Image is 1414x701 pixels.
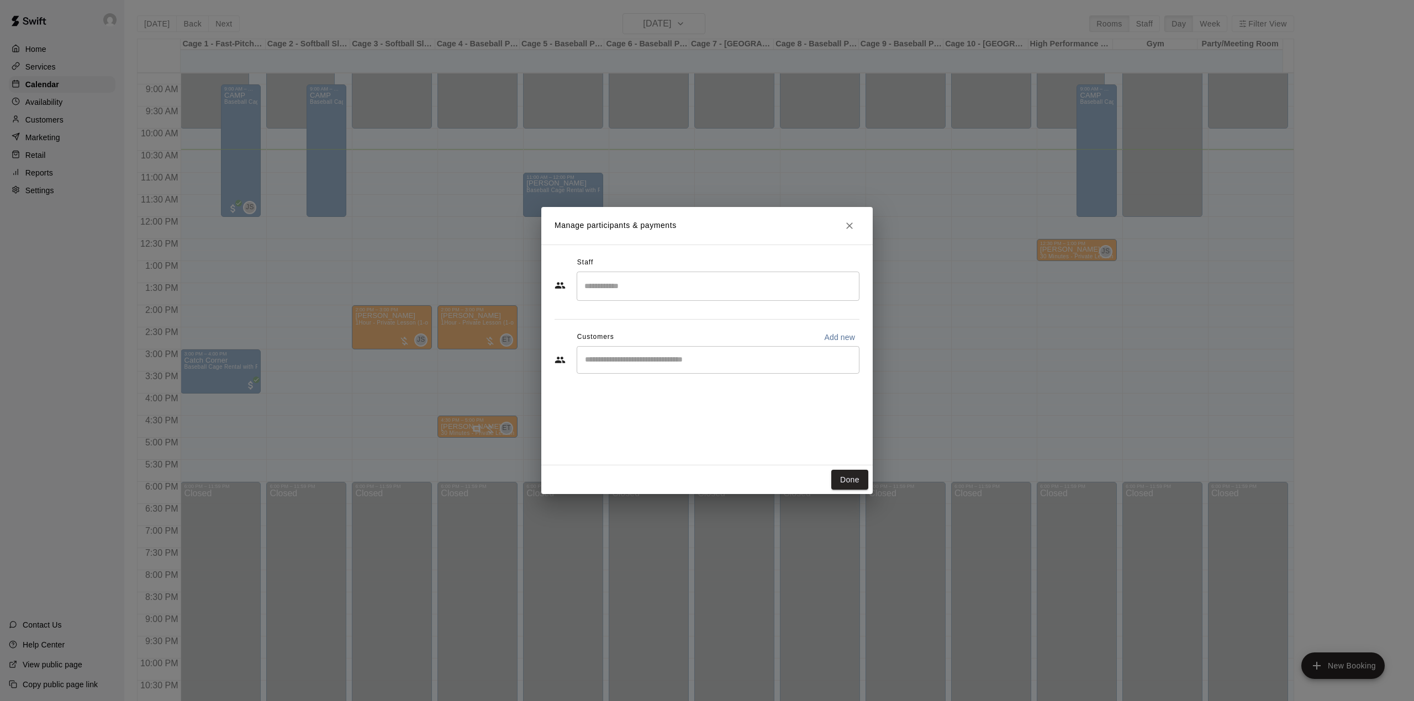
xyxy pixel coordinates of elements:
[577,254,593,272] span: Staff
[555,354,566,365] svg: Customers
[824,332,855,343] p: Add new
[840,216,859,236] button: Close
[577,328,614,346] span: Customers
[820,328,859,346] button: Add new
[555,220,677,231] p: Manage participants & payments
[831,470,868,490] button: Done
[577,346,859,374] div: Start typing to search customers...
[555,280,566,291] svg: Staff
[577,272,859,301] div: Search staff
